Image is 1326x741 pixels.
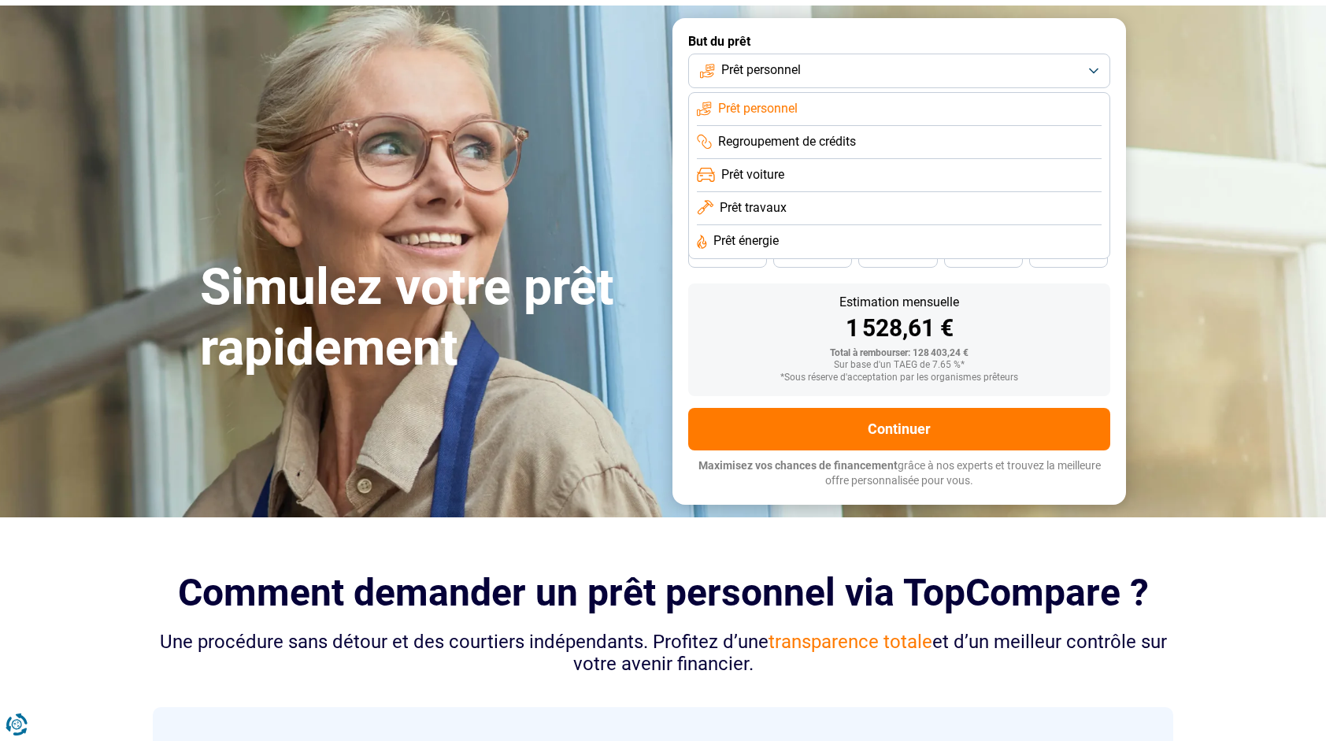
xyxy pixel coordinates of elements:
[721,166,784,183] span: Prêt voiture
[966,251,1001,261] span: 30 mois
[153,631,1173,676] div: Une procédure sans détour et des courtiers indépendants. Profitez d’une et d’un meilleur contrôle...
[720,199,787,217] span: Prêt travaux
[200,257,654,379] h1: Simulez votre prêt rapidement
[701,296,1098,309] div: Estimation mensuelle
[688,34,1110,49] label: But du prêt
[688,458,1110,489] p: grâce à nos experts et trouvez la meilleure offre personnalisée pour vous.
[795,251,830,261] span: 42 mois
[721,61,801,79] span: Prêt personnel
[701,360,1098,371] div: Sur base d'un TAEG de 7.65 %*
[701,317,1098,340] div: 1 528,61 €
[710,251,745,261] span: 48 mois
[698,459,898,472] span: Maximisez vos chances de financement
[769,631,932,653] span: transparence totale
[701,372,1098,383] div: *Sous réserve d'acceptation par les organismes prêteurs
[713,232,779,250] span: Prêt énergie
[153,571,1173,614] h2: Comment demander un prêt personnel via TopCompare ?
[701,348,1098,359] div: Total à rembourser: 128 403,24 €
[880,251,915,261] span: 36 mois
[688,54,1110,88] button: Prêt personnel
[718,133,856,150] span: Regroupement de crédits
[718,100,798,117] span: Prêt personnel
[688,408,1110,450] button: Continuer
[1051,251,1086,261] span: 24 mois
